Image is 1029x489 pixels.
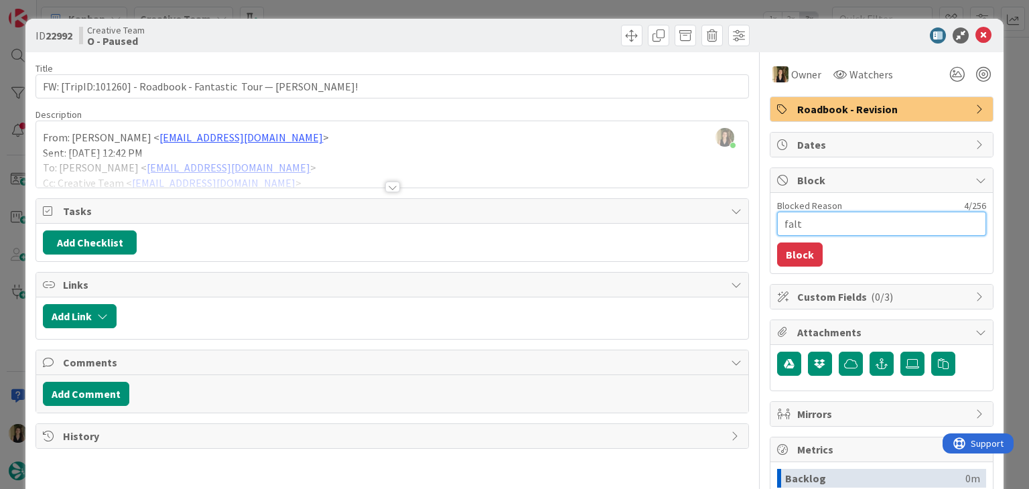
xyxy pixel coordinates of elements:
span: ( 0/3 ) [871,290,893,303]
button: Add Comment [43,382,129,406]
span: History [63,428,724,444]
button: Block [777,242,823,267]
label: Title [36,62,53,74]
span: Roadbook - Revision [797,101,969,117]
span: Mirrors [797,406,969,422]
span: Custom Fields [797,289,969,305]
span: Tasks [63,203,724,219]
input: type card name here... [36,74,748,98]
span: Watchers [849,66,893,82]
button: Add Link [43,304,117,328]
label: Blocked Reason [777,200,842,212]
b: O - Paused [87,36,145,46]
span: Support [28,2,61,18]
div: 0m [965,469,980,488]
p: From: [PERSON_NAME] < > [43,130,741,145]
div: 4 / 256 [846,200,986,212]
span: Metrics [797,441,969,458]
span: Owner [791,66,821,82]
span: Links [63,277,724,293]
span: Comments [63,354,724,370]
a: [EMAIL_ADDRESS][DOMAIN_NAME] [159,131,323,144]
span: Attachments [797,324,969,340]
img: SP [772,66,788,82]
span: Block [797,172,969,188]
div: Backlog [785,469,965,488]
button: Add Checklist [43,230,137,255]
b: 22992 [46,29,72,42]
p: Sent: [DATE] 12:42 PM [43,145,741,161]
span: Description [36,109,82,121]
img: C71RdmBlZ3pIy3ZfdYSH8iJ9DzqQwlfe.jpg [715,128,734,147]
span: ID [36,27,72,44]
span: Dates [797,137,969,153]
span: Creative Team [87,25,145,36]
